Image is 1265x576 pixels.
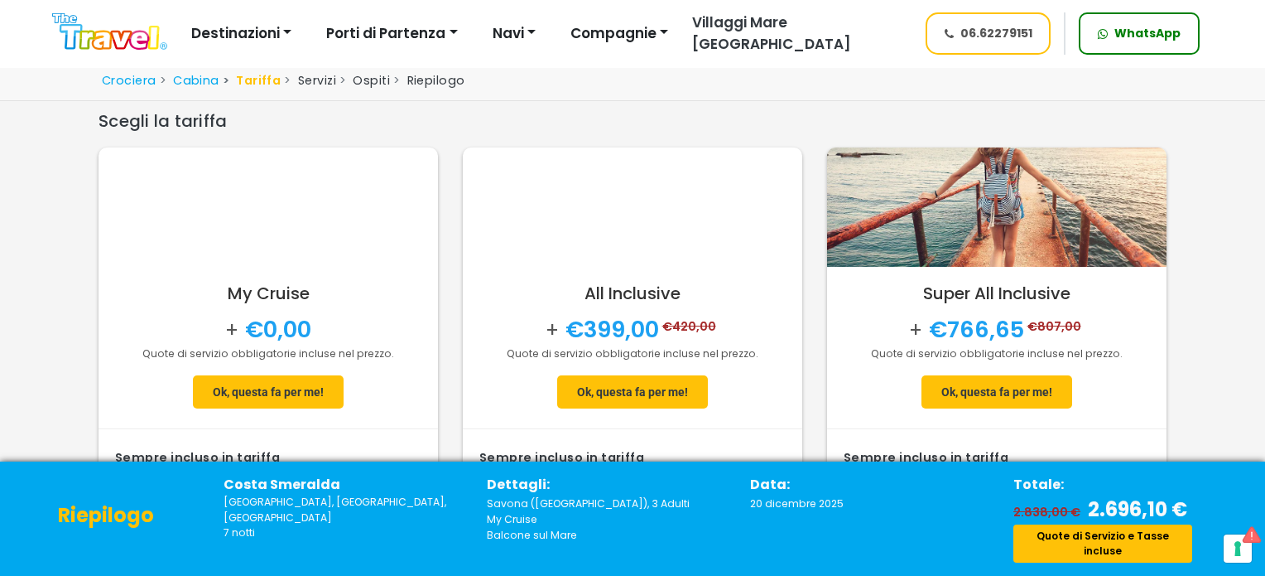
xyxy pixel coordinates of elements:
img: All Inclusive [463,148,802,267]
p: Totale: [1013,475,1252,495]
span: €766,65 [929,313,1024,346]
span: Quote di servizio obbligatorie incluse nel prezzo. [142,346,394,361]
span: Quote di servizio obbligatorie incluse nel prezzo. [507,346,758,361]
h5: My Cruise [228,283,310,303]
li: Ospiti [336,72,390,90]
h5: All Inclusive [584,283,681,303]
a: WhatsApp [1079,12,1200,55]
img: Super All Inclusive [827,148,1166,267]
div: Sempre incluso in tariffa [844,449,1150,467]
h4: Riepilogo [58,504,154,528]
a: Villaggi Mare [GEOGRAPHIC_DATA] [679,12,910,55]
a: Ok, questa fa per me! [921,362,1072,409]
span: 06.62279151 [960,25,1032,42]
button: Destinazioni [180,17,302,51]
a: Crociera [102,72,156,89]
sup: €420,00 [662,318,720,335]
span: Savona ([GEOGRAPHIC_DATA]), 3 Adulti [487,496,690,511]
md-filled-button: Ok, questa fa per me! [193,375,344,409]
p: 7 notti [224,525,462,540]
div: Sempre incluso in tariffa [479,449,786,467]
a: 06.62279151 [926,12,1051,55]
li: Tariffa [219,72,281,90]
span: €0,00 [245,313,311,346]
p: Data: [750,475,988,495]
img: My Cruise [99,148,438,267]
img: Logo The Travel [52,13,167,51]
button: Compagnie [560,17,679,51]
span: + [909,317,922,344]
small: Italia, Francia, Spagna [224,495,462,525]
button: Navi [482,17,546,51]
span: WhatsApp [1114,25,1181,42]
md-filled-button: Ok, questa fa per me! [557,375,708,409]
div: Sempre incluso in tariffa [115,449,421,467]
span: €399,00 [565,313,659,346]
span: 2.838,00 € [1013,504,1085,520]
span: 2.696,10 € [1088,496,1187,523]
a: Ok, questa fa per me! [557,362,708,409]
div: Scegli la tariffa [99,108,1166,134]
span: + [546,317,559,344]
li: Servizi [281,72,336,90]
p: My Cruise [487,512,725,527]
p: Costa Smeralda [224,475,462,495]
p: Balcone sul Mare [487,528,725,543]
span: 20 dicembre 2025 [750,496,844,511]
a: Ok, questa fa per me! [193,362,344,409]
span: + [225,317,238,344]
li: Riepilogo [390,72,465,90]
span: Villaggi Mare [GEOGRAPHIC_DATA] [692,12,851,54]
p: Dettagli: [487,475,725,495]
div: Quote di Servizio e Tasse incluse [1013,525,1192,563]
sup: €807,00 [1027,318,1085,335]
a: Cabina [173,72,219,89]
md-filled-button: Ok, questa fa per me! [921,375,1072,409]
span: Quote di servizio obbligatorie incluse nel prezzo. [871,346,1123,361]
h5: Super All Inclusive [923,283,1070,303]
button: Porti di Partenza [315,17,468,51]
